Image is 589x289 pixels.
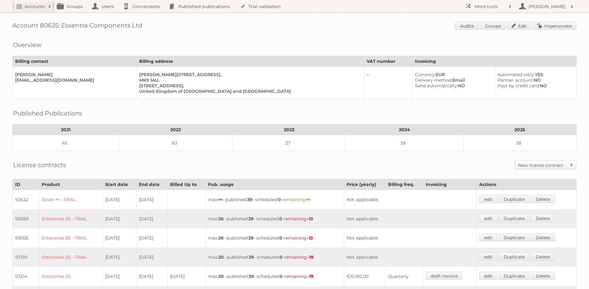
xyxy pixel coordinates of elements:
h2: Accounts [25,3,45,10]
a: New license contract [515,161,576,169]
td: max: - published: - scheduled: - [205,190,344,209]
td: 93006 [13,228,39,248]
strong: 20 [218,274,224,279]
div: [EMAIL_ADDRESS][DOMAIN_NAME] [15,77,131,83]
strong: -19 [308,274,314,279]
span: remaining: [284,235,313,241]
td: 93214 [13,267,39,286]
strong: 39 [247,197,252,202]
td: [DATE] [136,209,167,228]
td: [DATE] [103,248,136,267]
div: MK9 1AU, [139,77,359,83]
td: 93190 [13,248,39,267]
td: 38 [463,135,576,151]
div: [PERSON_NAME][STREET_ADDRESS], [139,72,359,77]
td: Not applicable. [344,190,476,209]
th: 2025 [463,124,576,135]
th: Billing address [136,56,364,67]
strong: 0 [279,216,282,222]
a: Edit [507,22,532,30]
th: Billing contact [13,56,137,67]
th: Pub. usage [205,179,344,190]
a: Duplicate [499,214,530,222]
td: Not applicable. [344,248,476,267]
th: ID [13,179,39,190]
div: NO [415,83,490,88]
strong: 39 [248,235,254,241]
div: YES [497,72,571,77]
strong: ∞ [306,197,310,202]
a: Audits [455,22,479,30]
span: Send automatically: [415,83,458,88]
span: Pays by credit card: [497,83,540,88]
a: Delete [531,214,555,222]
a: edit [479,272,497,280]
td: max: - published: - scheduled: - [205,209,344,228]
strong: 26 [218,216,224,222]
td: Not applicable. [344,228,476,248]
a: Delete [531,272,555,280]
a: Delete [531,195,555,203]
h2: Published Publications [13,109,82,118]
h2: [PERSON_NAME] [527,3,567,10]
strong: 26 [218,235,224,241]
td: €10.182,00 [344,267,385,286]
td: Quarterly [385,267,423,286]
td: [DATE] [136,267,167,286]
td: Not applicable. [344,209,476,228]
a: draft invoice [426,272,463,280]
td: max: - published: - scheduled: - [205,228,344,248]
div: Email [415,77,490,83]
th: Invoicing [412,56,577,67]
strong: 0 [280,274,283,279]
span: remaining: [283,197,310,202]
a: Duplicate [499,195,530,203]
th: Billed Up to [167,179,205,190]
strong: 39 [248,216,254,222]
th: Actions [476,179,576,190]
a: Delete [531,252,555,261]
a: Duplicate [499,233,530,241]
h2: Overview [13,40,41,50]
a: edit [479,252,497,261]
strong: ∞ [218,197,222,202]
strong: 39 [249,254,254,260]
a: Duplicate [499,272,530,280]
td: [DATE] [136,228,167,248]
th: 2021 [13,124,119,135]
span: remaining: [284,274,314,279]
h1: Account 80635: Essentra Components Ltd [12,22,577,31]
span: Partner account: [497,77,534,83]
strong: -19 [308,254,314,260]
h2: License contracts [13,160,66,170]
td: 27 [232,135,345,151]
th: Product [39,179,103,190]
span: Currency: [415,72,436,77]
h2: New license contract [518,162,567,168]
span: remaining: [284,216,313,222]
a: Delete [531,233,555,241]
td: [DATE] [136,190,167,209]
th: 2023 [232,124,345,135]
div: NO [497,77,571,83]
td: [DATE] [167,267,205,286]
a: edit [479,214,497,222]
td: Silver ∞ - TRIAL [39,190,103,209]
a: Duplicate [499,252,530,261]
strong: -13 [307,235,313,241]
span: Automated retry: [497,72,535,77]
div: NO [497,83,571,88]
th: Start date [103,179,136,190]
strong: 0 [279,235,282,241]
strong: 0 [278,197,281,202]
th: 2024 [346,124,463,135]
a: Impersonate [533,22,577,30]
span: remaining: [284,254,314,260]
a: Groups [480,22,506,30]
td: Enterprise 26 - TRIAL [39,228,103,248]
td: Enterprise 26 - TRIAL [39,209,103,228]
strong: 39 [249,274,254,279]
h2: More tools [475,3,506,10]
strong: -13 [307,216,313,222]
td: Enterprise 20 - TRIAL [39,248,103,267]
